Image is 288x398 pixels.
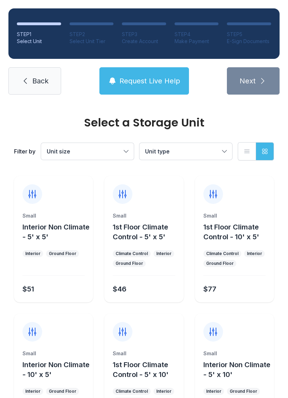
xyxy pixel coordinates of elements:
span: Next [240,76,256,86]
div: Interior [206,389,221,394]
button: Interior Non Climate - 10' x 5' [22,360,90,379]
div: Small [113,212,175,219]
span: Unit size [47,148,70,155]
span: 1st Floor Climate Control - 5' x 5' [113,223,168,241]
div: STEP 2 [70,31,114,38]
button: Unit type [139,143,232,160]
div: Small [203,350,266,357]
div: Interior [25,389,40,394]
div: Ground Floor [116,261,143,266]
button: 1st Floor Climate Control - 5' x 5' [113,222,181,242]
div: Interior [156,389,171,394]
div: Small [113,350,175,357]
div: Small [22,212,85,219]
div: Select Unit Tier [70,38,114,45]
span: Interior Non Climate - 5' x 10' [203,361,270,379]
button: Interior Non Climate - 5' x 10' [203,360,271,379]
div: STEP 5 [227,31,271,38]
div: $46 [113,284,126,294]
div: Select a Storage Unit [14,117,274,128]
div: STEP 4 [175,31,219,38]
div: Climate Control [116,251,148,256]
div: Small [203,212,266,219]
div: Ground Floor [49,251,76,256]
div: Filter by [14,147,35,156]
div: Interior [247,251,262,256]
div: Ground Floor [230,389,257,394]
span: 1st Floor Climate Control - 5' x 10' [113,361,169,379]
div: STEP 3 [122,31,166,38]
div: Climate Control [116,389,148,394]
span: 1st Floor Climate Control - 10' x 5' [203,223,259,241]
button: Interior Non Climate - 5' x 5' [22,222,90,242]
div: Interior [25,251,40,256]
div: Ground Floor [206,261,234,266]
div: Select Unit [17,38,61,45]
span: Interior Non Climate - 10' x 5' [22,361,90,379]
div: Climate Control [206,251,238,256]
div: $77 [203,284,216,294]
div: Create Account [122,38,166,45]
span: Back [32,76,48,86]
span: Unit type [145,148,170,155]
div: Make Payment [175,38,219,45]
div: $51 [22,284,34,294]
button: 1st Floor Climate Control - 10' x 5' [203,222,271,242]
div: STEP 1 [17,31,61,38]
div: E-Sign Documents [227,38,271,45]
span: Request Live Help [119,76,180,86]
button: 1st Floor Climate Control - 5' x 10' [113,360,181,379]
div: Interior [156,251,171,256]
div: Small [22,350,85,357]
span: Interior Non Climate - 5' x 5' [22,223,90,241]
div: Ground Floor [49,389,76,394]
button: Unit size [41,143,134,160]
